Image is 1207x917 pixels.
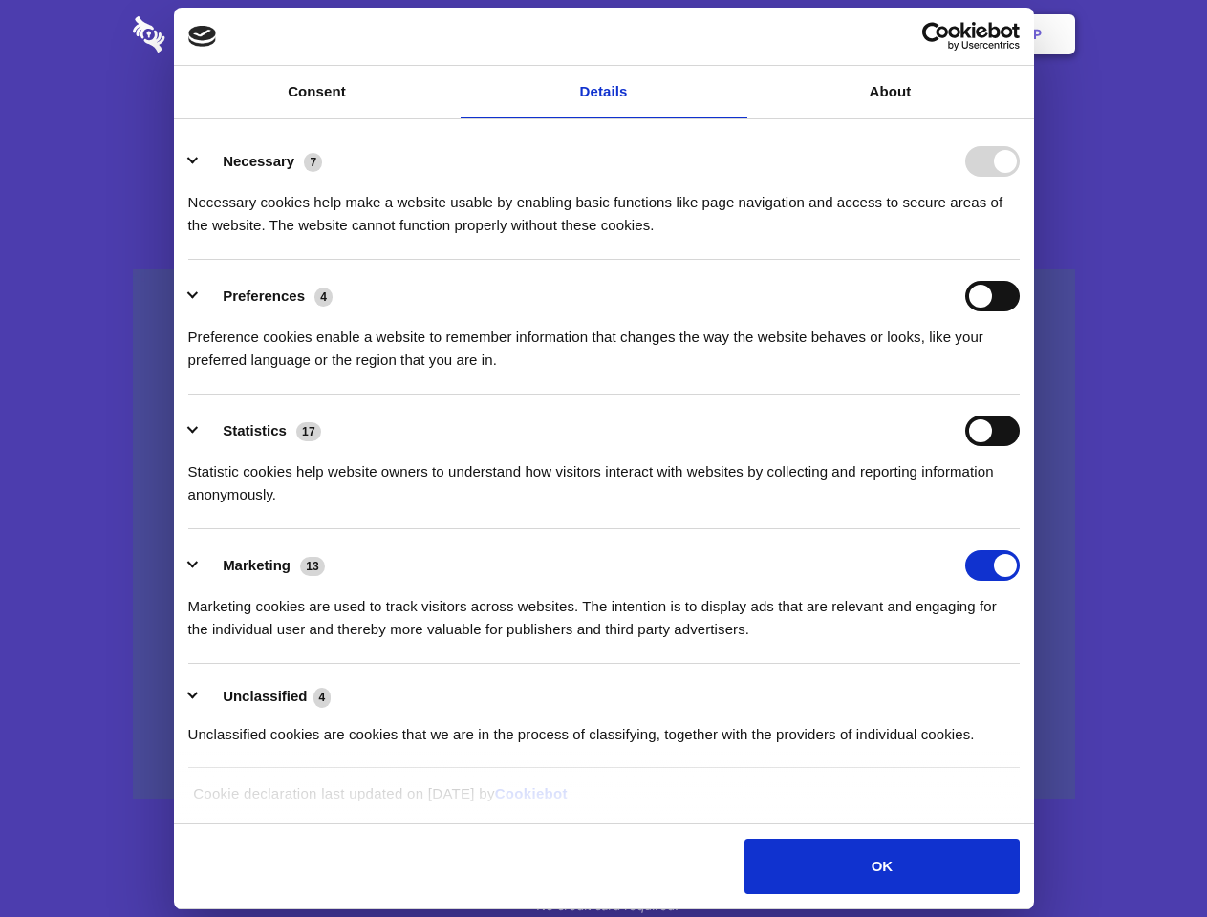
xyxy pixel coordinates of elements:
button: Marketing (13) [188,550,337,581]
a: Cookiebot [495,785,568,801]
a: Pricing [561,5,644,64]
div: Unclassified cookies are cookies that we are in the process of classifying, together with the pro... [188,709,1020,746]
img: logo-wordmark-white-trans-d4663122ce5f474addd5e946df7df03e33cb6a1c49d2221995e7729f52c070b2.svg [133,16,296,53]
a: Login [867,5,950,64]
span: 7 [304,153,322,172]
button: Statistics (17) [188,416,334,446]
label: Preferences [223,288,305,304]
a: About [747,66,1034,118]
button: Preferences (4) [188,281,345,311]
a: Wistia video thumbnail [133,269,1075,800]
label: Statistics [223,422,287,438]
h1: Eliminate Slack Data Loss. [133,86,1075,155]
label: Necessary [223,153,294,169]
a: Consent [174,66,461,118]
span: 4 [313,688,332,707]
span: 13 [300,557,325,576]
a: Usercentrics Cookiebot - opens in a new window [852,22,1020,51]
div: Marketing cookies are used to track visitors across websites. The intention is to display ads tha... [188,581,1020,641]
h4: Auto-redaction of sensitive data, encrypted data sharing and self-destructing private chats. Shar... [133,174,1075,237]
a: Details [461,66,747,118]
label: Marketing [223,557,291,573]
div: Necessary cookies help make a website usable by enabling basic functions like page navigation and... [188,177,1020,237]
div: Cookie declaration last updated on [DATE] by [179,782,1028,820]
img: logo [188,26,217,47]
button: Unclassified (4) [188,685,343,709]
button: OK [744,839,1019,894]
iframe: Drift Widget Chat Controller [1111,821,1184,894]
div: Statistic cookies help website owners to understand how visitors interact with websites by collec... [188,446,1020,506]
div: Preference cookies enable a website to remember information that changes the way the website beha... [188,311,1020,372]
button: Necessary (7) [188,146,334,177]
a: Contact [775,5,863,64]
span: 17 [296,422,321,441]
span: 4 [314,288,333,307]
